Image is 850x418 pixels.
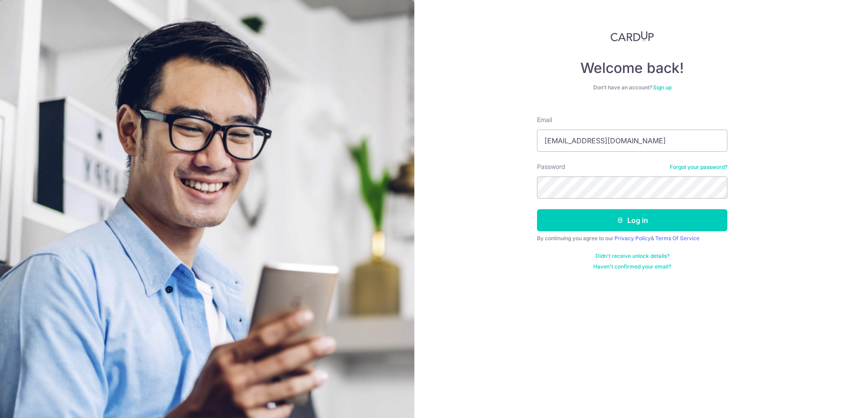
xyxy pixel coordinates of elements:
[593,263,671,270] a: Haven't confirmed your email?
[537,162,565,171] label: Password
[537,59,727,77] h4: Welcome back!
[653,84,672,91] a: Sign up
[537,209,727,231] button: Log in
[537,130,727,152] input: Enter your Email
[537,235,727,242] div: By continuing you agree to our &
[610,31,654,42] img: CardUp Logo
[595,253,669,260] a: Didn't receive unlock details?
[614,235,651,242] a: Privacy Policy
[670,164,727,171] a: Forgot your password?
[537,115,552,124] label: Email
[537,84,727,91] div: Don’t have an account?
[655,235,699,242] a: Terms Of Service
